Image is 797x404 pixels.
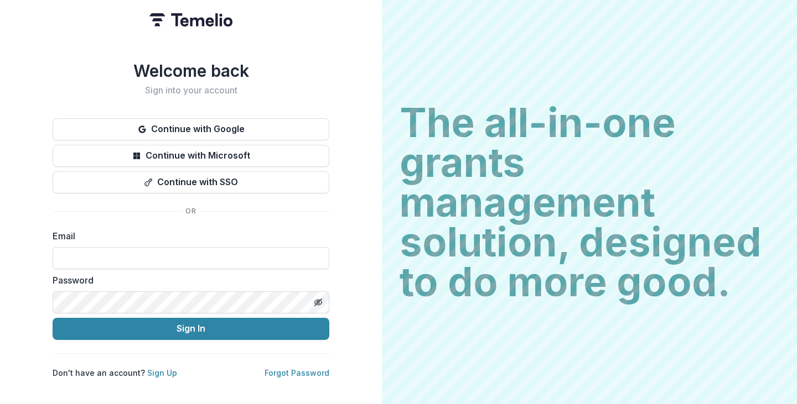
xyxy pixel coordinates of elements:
a: Forgot Password [265,368,329,377]
button: Continue with Microsoft [53,145,329,167]
h2: Sign into your account [53,85,329,96]
p: Don't have an account? [53,367,177,379]
button: Sign In [53,318,329,340]
label: Email [53,229,323,243]
img: Temelio [149,13,232,27]
label: Password [53,274,323,287]
button: Continue with Google [53,118,329,140]
button: Continue with SSO [53,171,329,193]
button: Toggle password visibility [309,293,327,311]
h1: Welcome back [53,61,329,81]
a: Sign Up [147,368,177,377]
